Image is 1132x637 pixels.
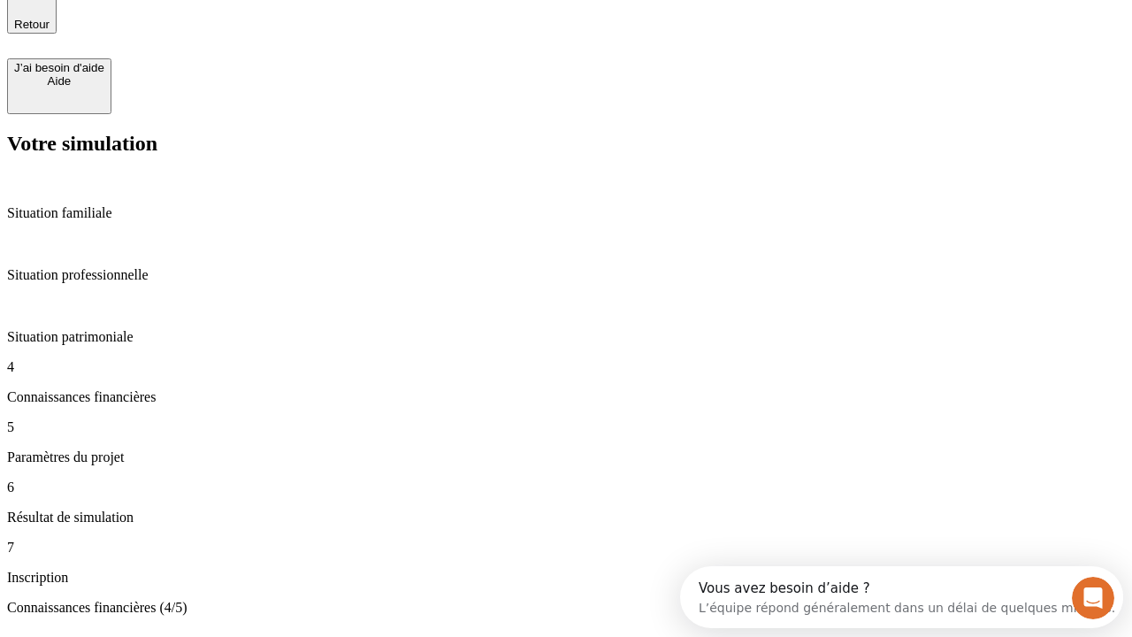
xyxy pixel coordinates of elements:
p: Paramètres du projet [7,449,1125,465]
div: Aide [14,74,104,88]
div: J’ai besoin d'aide [14,61,104,74]
p: Situation patrimoniale [7,329,1125,345]
p: Situation familiale [7,205,1125,221]
div: Ouvrir le Messenger Intercom [7,7,487,56]
p: Situation professionnelle [7,267,1125,283]
p: 7 [7,540,1125,556]
span: Retour [14,18,50,31]
iframe: Intercom live chat discovery launcher [680,566,1123,628]
button: J’ai besoin d'aideAide [7,58,111,114]
p: Connaissances financières (4/5) [7,600,1125,616]
p: 6 [7,480,1125,495]
h2: Votre simulation [7,132,1125,156]
p: Résultat de simulation [7,510,1125,526]
div: L’équipe répond généralement dans un délai de quelques minutes. [19,29,435,48]
p: 4 [7,359,1125,375]
iframe: Intercom live chat [1072,577,1114,619]
div: Vous avez besoin d’aide ? [19,15,435,29]
p: Connaissances financières [7,389,1125,405]
p: 5 [7,419,1125,435]
p: Inscription [7,570,1125,586]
